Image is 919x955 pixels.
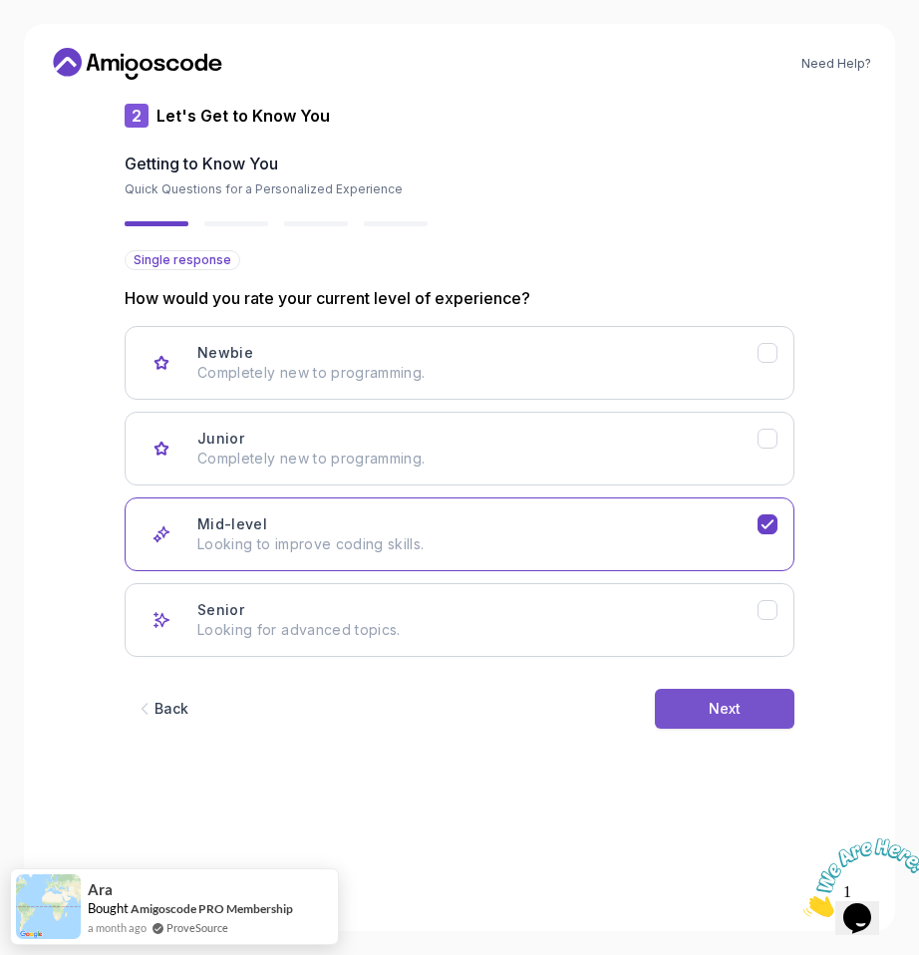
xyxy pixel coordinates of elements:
[134,252,231,268] span: Single response
[197,429,244,449] h3: Junior
[125,689,198,729] button: Back
[88,919,147,936] span: a month ago
[88,900,129,916] span: Bought
[125,152,794,175] h2: Getting to Know You
[197,343,253,363] h3: Newbie
[709,699,741,719] div: Next
[154,699,188,719] div: Back
[156,104,330,128] p: Let's Get to Know You
[88,881,113,898] span: Ara
[197,449,758,469] p: Completely new to programming.
[795,830,919,925] iframe: chat widget
[132,108,142,124] p: 2
[125,181,794,197] p: Quick Questions for a Personalized Experience
[125,583,794,657] button: Senior
[125,326,794,400] button: Newbie
[197,363,758,383] p: Completely new to programming.
[197,534,758,554] p: Looking to improve coding skills.
[48,48,227,80] a: Home link
[655,689,794,729] button: Next
[125,497,794,571] button: Mid-level
[8,8,16,25] span: 1
[197,600,244,620] h3: Senior
[197,620,758,640] p: Looking for advanced topics.
[16,874,81,939] img: provesource social proof notification image
[125,412,794,485] button: Junior
[801,56,871,72] a: Need Help?
[166,919,228,936] a: ProveSource
[197,514,267,534] h3: Mid-level
[125,286,794,310] p: How would you rate your current level of experience?
[131,901,293,916] a: Amigoscode PRO Membership
[8,8,132,87] img: Chat attention grabber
